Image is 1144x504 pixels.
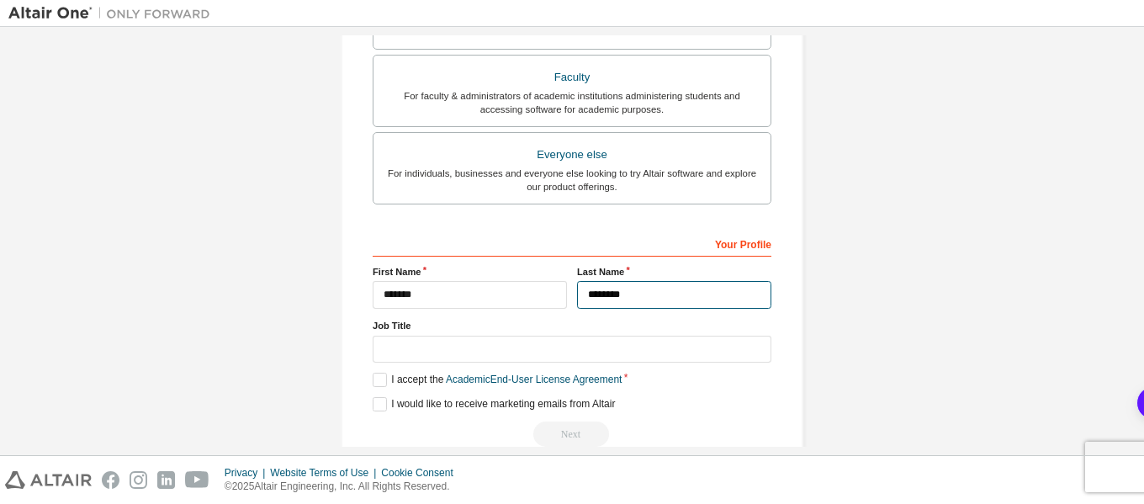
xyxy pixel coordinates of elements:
[384,167,760,194] div: For individuals, businesses and everyone else looking to try Altair software and explore our prod...
[577,265,771,279] label: Last Name
[384,89,760,116] div: For faculty & administrators of academic institutions administering students and accessing softwa...
[185,471,209,489] img: youtube.svg
[130,471,147,489] img: instagram.svg
[270,466,381,480] div: Website Terms of Use
[446,374,622,385] a: Academic End-User License Agreement
[384,66,760,89] div: Faculty
[102,471,119,489] img: facebook.svg
[373,230,771,257] div: Your Profile
[373,319,771,332] label: Job Title
[225,480,463,494] p: © 2025 Altair Engineering, Inc. All Rights Reserved.
[225,466,270,480] div: Privacy
[373,422,771,447] div: You need to provide your academic email
[8,5,219,22] img: Altair One
[373,265,567,279] label: First Name
[381,466,463,480] div: Cookie Consent
[384,143,760,167] div: Everyone else
[373,373,622,387] label: I accept the
[373,397,615,411] label: I would like to receive marketing emails from Altair
[5,471,92,489] img: altair_logo.svg
[157,471,175,489] img: linkedin.svg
